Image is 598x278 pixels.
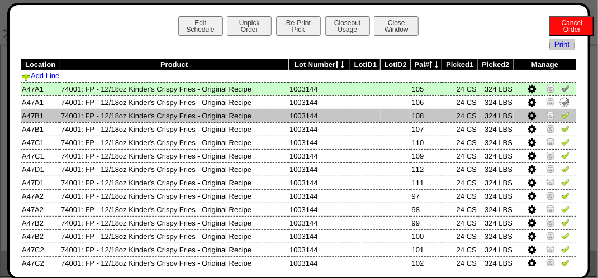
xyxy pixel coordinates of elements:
th: Picked1 [442,59,478,70]
td: 24 CS [442,243,478,256]
td: 24 CS [442,136,478,149]
td: 24 CS [442,229,478,243]
td: 74001: FP - 12/18oz Kinder's Crispy Fries - Original Recipe [60,256,288,270]
img: Verify Pick [561,258,570,267]
button: UnpickOrder [227,16,272,36]
td: 24 CS [442,256,478,270]
img: Verify Pick [561,137,570,146]
td: 74001: FP - 12/18oz Kinder's Crispy Fries - Original Recipe [60,109,288,122]
img: spinner-alpha-0.gif [558,96,571,108]
td: 100 [411,229,442,243]
td: 98 [411,203,442,216]
td: A47A1 [21,95,60,109]
img: Zero Item and Verify [546,258,555,267]
td: 324 LBS [478,162,514,176]
img: Zero Item and Verify [546,84,555,93]
td: 324 LBS [478,176,514,189]
th: Lot Number [288,59,350,70]
td: 24 CS [442,149,478,162]
td: 1003144 [288,216,350,229]
td: A47B1 [21,122,60,136]
img: Un-Verify Pick [561,84,570,93]
td: 1003144 [288,136,350,149]
td: 108 [411,109,442,122]
td: A47D1 [21,176,60,189]
td: 102 [411,256,442,270]
img: Zero Item and Verify [546,137,555,146]
img: Zero Item and Verify [546,245,555,253]
img: Zero Item and Verify [546,191,555,200]
td: 324 LBS [478,189,514,203]
td: 24 CS [442,216,478,229]
td: 1003144 [288,189,350,203]
td: A47A1 [21,82,60,95]
td: A47C1 [21,149,60,162]
img: Verify Pick [561,111,570,119]
td: 74001: FP - 12/18oz Kinder's Crispy Fries - Original Recipe [60,136,288,149]
th: Manage [514,59,576,70]
td: 1003144 [288,229,350,243]
img: Zero Item and Verify [546,151,555,160]
td: 324 LBS [478,136,514,149]
td: 1003144 [288,149,350,162]
td: 24 CS [442,203,478,216]
td: 1003144 [288,162,350,176]
td: A47C1 [21,136,60,149]
td: A47A2 [21,189,60,203]
td: 324 LBS [478,149,514,162]
td: 324 LBS [478,95,514,109]
td: 24 CS [442,176,478,189]
td: 74001: FP - 12/18oz Kinder's Crispy Fries - Original Recipe [60,176,288,189]
img: Zero Item and Verify [546,178,555,186]
td: 99 [411,216,442,229]
td: 1003144 [288,122,350,136]
img: Zero Item and Verify [546,218,555,227]
th: LotID2 [381,59,411,70]
th: Location [21,59,60,70]
td: A47C2 [21,243,60,256]
td: A47B1 [21,109,60,122]
td: A47C2 [21,256,60,270]
td: 24 CS [442,109,478,122]
img: Add Item to Order [22,72,31,81]
td: 74001: FP - 12/18oz Kinder's Crispy Fries - Original Recipe [60,95,288,109]
th: Pal# [411,59,442,70]
td: 74001: FP - 12/18oz Kinder's Crispy Fries - Original Recipe [60,243,288,256]
td: 324 LBS [478,109,514,122]
td: 74001: FP - 12/18oz Kinder's Crispy Fries - Original Recipe [60,216,288,229]
td: 74001: FP - 12/18oz Kinder's Crispy Fries - Original Recipe [60,229,288,243]
td: 97 [411,189,442,203]
td: 74001: FP - 12/18oz Kinder's Crispy Fries - Original Recipe [60,82,288,95]
img: Verify Pick [561,151,570,160]
td: 1003144 [288,82,350,95]
img: Zero Item and Verify [546,124,555,133]
td: 24 CS [442,122,478,136]
img: Verify Pick [561,204,570,213]
td: 74001: FP - 12/18oz Kinder's Crispy Fries - Original Recipe [60,203,288,216]
button: EditSchedule [178,16,223,36]
td: 324 LBS [478,82,514,95]
td: 24 CS [442,189,478,203]
button: CloseWindow [374,16,419,36]
a: Add Line [22,71,59,80]
td: 112 [411,162,442,176]
th: Product [60,59,288,70]
td: 106 [411,95,442,109]
td: 74001: FP - 12/18oz Kinder's Crispy Fries - Original Recipe [60,162,288,176]
img: Verify Pick [561,218,570,227]
td: 24 CS [442,82,478,95]
td: A47D1 [21,162,60,176]
td: 107 [411,122,442,136]
td: 324 LBS [478,203,514,216]
td: 24 CS [442,162,478,176]
td: 74001: FP - 12/18oz Kinder's Crispy Fries - Original Recipe [60,149,288,162]
td: 324 LBS [478,243,514,256]
td: 1003144 [288,95,350,109]
td: 24 CS [442,95,478,109]
a: CloseWindow [373,25,420,33]
span: Print [549,39,575,50]
td: 110 [411,136,442,149]
td: 1003144 [288,203,350,216]
td: 109 [411,149,442,162]
td: 1003144 [288,109,350,122]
